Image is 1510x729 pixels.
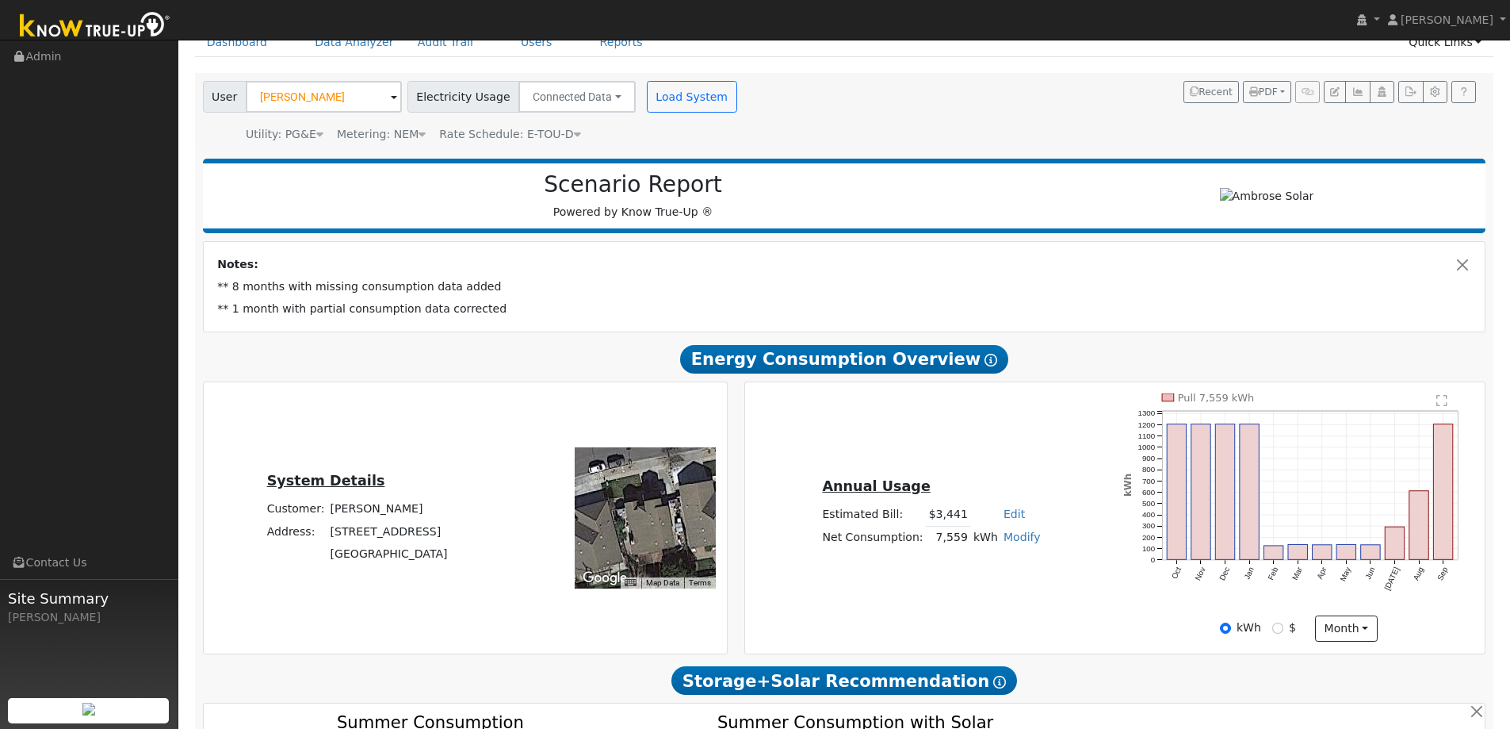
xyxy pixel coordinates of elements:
[1142,454,1156,462] text: 900
[215,298,1474,320] td: ** 1 month with partial consumption data corrected
[1003,508,1025,520] a: Edit
[82,703,95,716] img: retrieve
[1386,527,1405,559] rect: onclick=""
[1434,424,1453,559] rect: onclick=""
[1267,565,1280,581] text: Feb
[1370,81,1394,103] button: Login As
[439,128,580,140] span: Alias: HETOUD
[1401,13,1493,26] span: [PERSON_NAME]
[1142,488,1156,497] text: 600
[264,498,327,520] td: Customer:
[646,577,679,589] button: Map Data
[993,676,1006,689] i: Show Help
[1240,424,1259,559] rect: onclick=""
[1313,545,1332,560] rect: onclick=""
[647,81,737,113] button: Load System
[246,81,402,113] input: Select a User
[1138,431,1156,439] text: 1100
[926,503,970,526] td: $3,441
[327,543,450,565] td: [GEOGRAPHIC_DATA]
[406,28,485,57] a: Audit Trail
[1142,476,1156,485] text: 700
[12,9,178,44] img: Know True-Up
[1455,256,1471,273] button: Close
[1220,188,1314,205] img: Ambrose Solar
[1178,391,1255,403] text: Pull 7,559 kWh
[1243,566,1256,581] text: Jan
[303,28,406,57] a: Data Analyzer
[203,81,247,113] span: User
[211,171,1056,221] div: Powered by Know True-Up ®
[1142,532,1156,541] text: 200
[1216,424,1235,559] rect: onclick=""
[1243,81,1291,103] button: PDF
[1423,81,1447,103] button: Settings
[1138,443,1156,451] text: 1000
[1142,465,1156,474] text: 800
[579,568,631,589] img: Google
[671,666,1017,695] span: Storage+Solar Recommendation
[246,126,323,143] div: Utility: PG&E
[1264,546,1283,559] rect: onclick=""
[1398,81,1423,103] button: Export Interval Data
[1249,86,1278,98] span: PDF
[1339,566,1353,583] text: May
[1138,409,1156,417] text: 1300
[820,503,926,526] td: Estimated Bill:
[1151,555,1156,564] text: 0
[984,354,997,366] i: Show Help
[970,526,1000,549] td: kWh
[8,588,170,609] span: Site Summary
[926,526,970,549] td: 7,559
[1451,81,1476,103] a: Help Link
[1345,81,1370,103] button: Multi-Series Graph
[625,577,636,589] button: Keyboard shortcuts
[407,81,519,113] span: Electricity Usage
[217,258,258,270] strong: Notes:
[1237,620,1261,636] label: kWh
[1218,566,1231,582] text: Dec
[820,526,926,549] td: Net Consumption:
[264,520,327,543] td: Address:
[267,473,385,489] u: System Details
[1003,531,1041,543] a: Modify
[327,520,450,543] td: [STREET_ADDRESS]
[1290,565,1304,581] text: Mar
[1436,565,1451,581] text: Sep
[509,28,564,57] a: Users
[1183,81,1239,103] button: Recent
[1397,28,1493,57] a: Quick Links
[579,568,631,589] a: Open this area in Google Maps (opens a new window)
[1409,491,1428,560] rect: onclick=""
[1315,616,1378,643] button: month
[1324,81,1346,103] button: Edit User
[1412,566,1425,581] text: Aug
[1364,566,1378,581] text: Jun
[689,578,711,587] a: Terms (opens in new tab)
[680,345,1008,374] span: Energy Consumption Overview
[1142,499,1156,508] text: 500
[1170,566,1183,581] text: Oct
[219,171,1047,198] h2: Scenario Report
[1191,424,1210,559] rect: onclick=""
[8,609,170,626] div: [PERSON_NAME]
[518,81,636,113] button: Connected Data
[1272,623,1283,634] input: $
[588,28,655,57] a: Reports
[822,478,930,494] u: Annual Usage
[195,28,280,57] a: Dashboard
[1167,424,1186,559] rect: onclick=""
[1138,420,1156,428] text: 1200
[1361,545,1380,560] rect: onclick=""
[1289,620,1296,636] label: $
[1142,544,1156,553] text: 100
[1122,474,1133,497] text: kWh
[1142,521,1156,530] text: 300
[1383,566,1401,592] text: [DATE]
[337,126,426,143] div: Metering: NEM
[1194,566,1207,582] text: Nov
[1288,544,1307,559] rect: onclick=""
[1220,623,1231,634] input: kWh
[1316,565,1329,580] text: Apr
[1437,393,1448,406] text: 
